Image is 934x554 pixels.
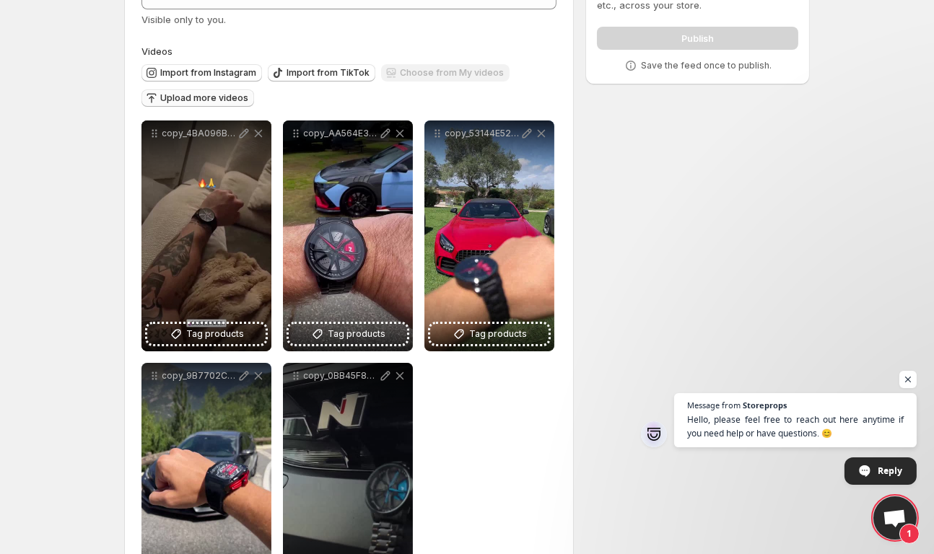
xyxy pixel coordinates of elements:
[141,64,262,82] button: Import from Instagram
[687,413,904,440] span: Hello, please feel free to reach out here anytime if you need help or have questions. 😊
[469,327,527,341] span: Tag products
[141,45,173,57] span: Videos
[289,324,407,344] button: Tag products
[147,324,266,344] button: Tag products
[641,60,772,71] p: Save the feed once to publish.
[424,120,554,351] div: copy_53144E52-7522-499B-8DD0-462BA7EFD19ETag products
[141,14,226,25] span: Visible only to you.
[303,370,378,382] p: copy_0BB45F8B-A647-41DA-B13B-8EDD3124EF4C
[430,324,549,344] button: Tag products
[899,524,920,544] span: 1
[445,128,520,139] p: copy_53144E52-7522-499B-8DD0-462BA7EFD19E
[268,64,375,82] button: Import from TikTok
[743,401,787,409] span: Storeprops
[160,67,256,79] span: Import from Instagram
[687,401,741,409] span: Message from
[162,128,237,139] p: copy_4BA096BF-9036-403F-BB0F-25B16B0DC92B
[283,120,413,351] div: copy_AA564E34-FD78-4F77-9FD4-6EE424C830F4Tag products
[141,89,254,107] button: Upload more videos
[186,327,244,341] span: Tag products
[160,92,248,104] span: Upload more videos
[328,327,385,341] span: Tag products
[141,120,271,351] div: copy_4BA096BF-9036-403F-BB0F-25B16B0DC92BTag products
[303,128,378,139] p: copy_AA564E34-FD78-4F77-9FD4-6EE424C830F4
[873,496,917,540] div: Open chat
[878,458,902,483] span: Reply
[287,67,370,79] span: Import from TikTok
[162,370,237,382] p: copy_9B7702CF-95BE-4F5A-BF8A-3D671B35AD59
